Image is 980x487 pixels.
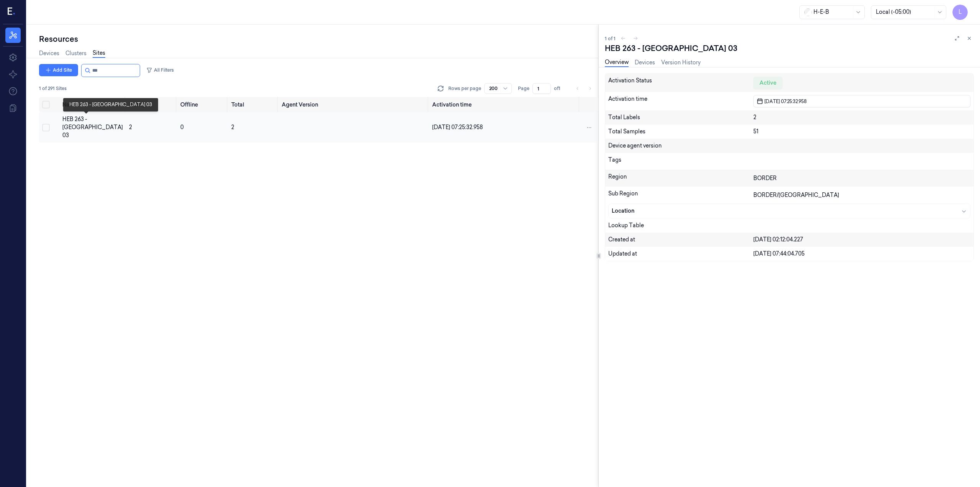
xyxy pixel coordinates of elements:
span: of 1 [554,85,566,92]
div: Lookup Table [608,221,970,230]
span: 1 of 1 [605,35,616,42]
button: L [952,5,968,20]
div: Tags [608,156,753,167]
a: Clusters [65,49,87,57]
div: 51 [753,128,970,136]
div: [DATE] 07:44:04.705 [753,250,970,258]
div: Resources [39,34,598,44]
div: Updated at [608,250,753,258]
div: Total Labels [608,113,753,121]
a: Overview [605,58,629,67]
div: Sub Region [608,190,753,200]
span: 2 [231,124,234,131]
span: 2 [129,124,132,131]
button: Select all [42,101,50,108]
th: Name [59,97,126,112]
div: Activation Status [608,77,753,89]
div: HEB 263 - [GEOGRAPHIC_DATA] 03 [605,43,737,54]
th: Ready [126,97,177,112]
th: Total [228,97,279,112]
span: [DATE] 07:25:32.958 [432,124,483,131]
div: Created at [608,236,753,244]
a: Version History [661,59,701,67]
button: Select row [42,124,50,131]
div: Location [612,207,754,215]
div: Region [608,173,753,184]
th: Agent Version [279,97,429,112]
div: [DATE] 02:12:04.227 [753,236,970,244]
a: Sites [93,49,105,58]
div: HEB 263 - [GEOGRAPHIC_DATA] 03 [62,115,123,139]
nav: pagination [572,83,595,94]
button: [DATE] 07:25:32.958 [753,95,970,107]
div: Activation time [608,95,753,107]
span: 1 of 291 Sites [39,85,67,92]
div: Total Samples [608,128,753,136]
span: Page [518,85,529,92]
div: 2 [753,113,970,121]
th: Offline [177,97,228,112]
button: Add Site [39,64,78,76]
a: Devices [39,49,59,57]
th: Activation time [429,97,580,112]
div: Device agent version [608,142,753,150]
div: Active [753,77,782,89]
a: Devices [635,59,655,67]
p: Rows per page [448,85,481,92]
button: All Filters [143,64,177,76]
span: 0 [180,124,184,131]
span: [DATE] 07:25:32.958 [763,98,807,105]
button: Location [609,204,970,218]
